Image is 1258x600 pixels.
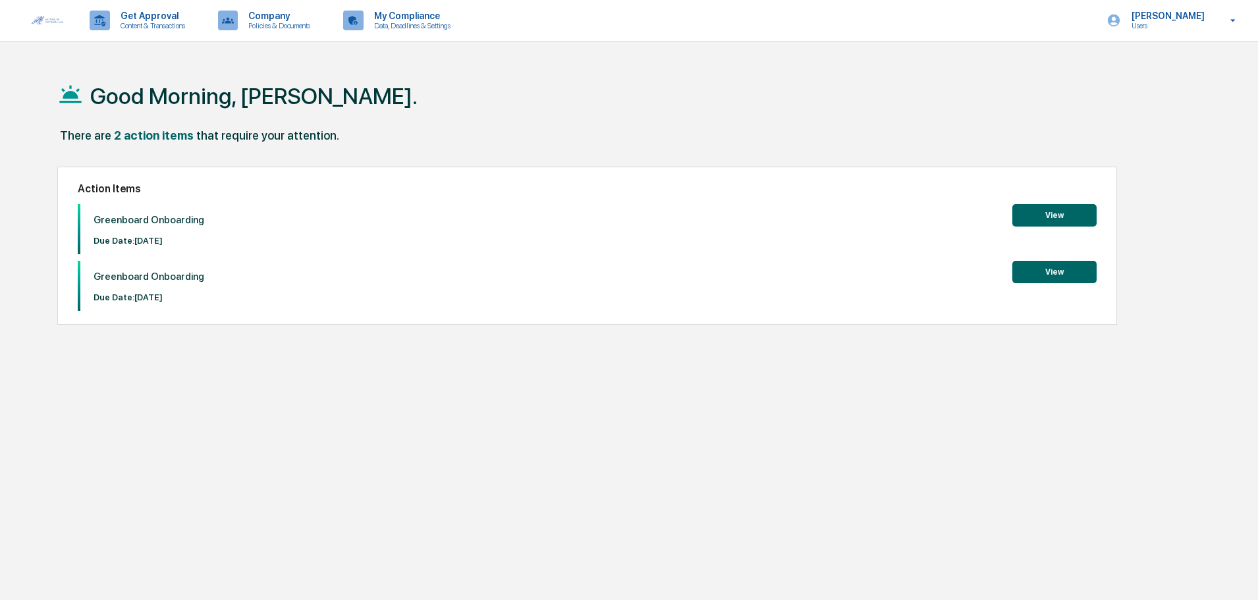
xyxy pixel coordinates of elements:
p: Due Date: [DATE] [94,292,204,302]
a: View [1012,208,1097,221]
img: logo [32,16,63,25]
button: View [1012,261,1097,283]
h2: Action Items [78,182,1097,195]
p: Content & Transactions [110,21,192,30]
p: Due Date: [DATE] [94,236,204,246]
p: Company [238,11,317,21]
p: Data, Deadlines & Settings [364,21,457,30]
p: Greenboard Onboarding [94,214,204,226]
div: There are [60,128,111,142]
button: View [1012,204,1097,227]
p: Greenboard Onboarding [94,271,204,283]
p: Users [1121,21,1211,30]
p: Policies & Documents [238,21,317,30]
p: [PERSON_NAME] [1121,11,1211,21]
a: View [1012,265,1097,277]
div: 2 action items [114,128,194,142]
p: Get Approval [110,11,192,21]
p: My Compliance [364,11,457,21]
div: that require your attention. [196,128,339,142]
h1: Good Morning, [PERSON_NAME]. [90,83,418,109]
